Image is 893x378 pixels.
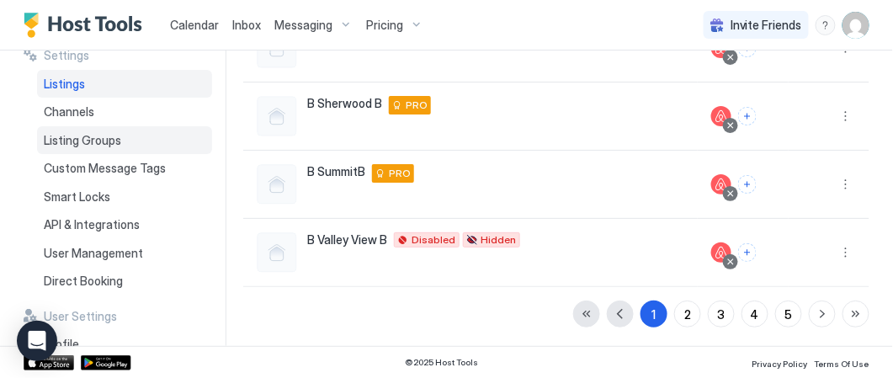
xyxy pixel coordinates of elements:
a: Direct Booking [37,267,212,295]
span: PRO [406,98,428,113]
span: User Management [44,246,143,261]
div: menu [836,242,856,263]
a: Smart Locks [37,183,212,211]
button: 5 [775,301,802,327]
a: Channels [37,98,212,126]
button: More options [836,242,856,263]
button: 3 [708,301,735,327]
span: Terms Of Use [815,359,869,369]
span: User Settings [44,309,117,324]
span: Listings [44,77,85,92]
a: Listings [37,70,212,98]
span: Invite Friends [731,18,802,33]
a: Terms Of Use [815,354,869,371]
a: Custom Message Tags [37,154,212,183]
span: Custom Message Tags [44,161,166,176]
div: menu [836,106,856,126]
div: 5 [785,306,793,323]
div: menu [816,15,836,35]
span: Channels [44,104,94,120]
button: Connect channels [738,243,757,262]
span: Calendar [170,18,219,32]
button: 1 [641,301,667,327]
a: Host Tools Logo [24,13,150,38]
button: 2 [674,301,701,327]
a: Google Play Store [81,355,131,370]
div: 1 [652,306,656,323]
span: Pricing [366,18,403,33]
span: PRO [389,166,411,181]
button: Connect channels [738,107,757,125]
div: 4 [751,306,759,323]
div: User profile [843,12,869,39]
span: B Sherwood B [307,96,382,111]
div: Open Intercom Messenger [17,321,57,361]
a: API & Integrations [37,210,212,239]
a: Inbox [232,16,261,34]
span: API & Integrations [44,217,140,232]
span: B SummitB [307,164,365,179]
button: More options [836,106,856,126]
span: © 2025 Host Tools [406,357,479,368]
a: Calendar [170,16,219,34]
span: Inbox [232,18,261,32]
a: Privacy Policy [752,354,808,371]
button: Connect channels [738,175,757,194]
a: Profile [37,330,212,359]
span: B Valley View B [307,232,387,248]
div: menu [836,174,856,194]
button: More options [836,174,856,194]
span: Settings [44,48,89,63]
span: Smart Locks [44,189,110,205]
span: Profile [44,337,79,352]
a: App Store [24,355,74,370]
span: Listing Groups [44,133,121,148]
div: 2 [684,306,691,323]
a: User Management [37,239,212,268]
button: 4 [742,301,768,327]
a: Listing Groups [37,126,212,155]
span: Messaging [274,18,332,33]
span: Privacy Policy [752,359,808,369]
span: Direct Booking [44,274,123,289]
div: 3 [718,306,726,323]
